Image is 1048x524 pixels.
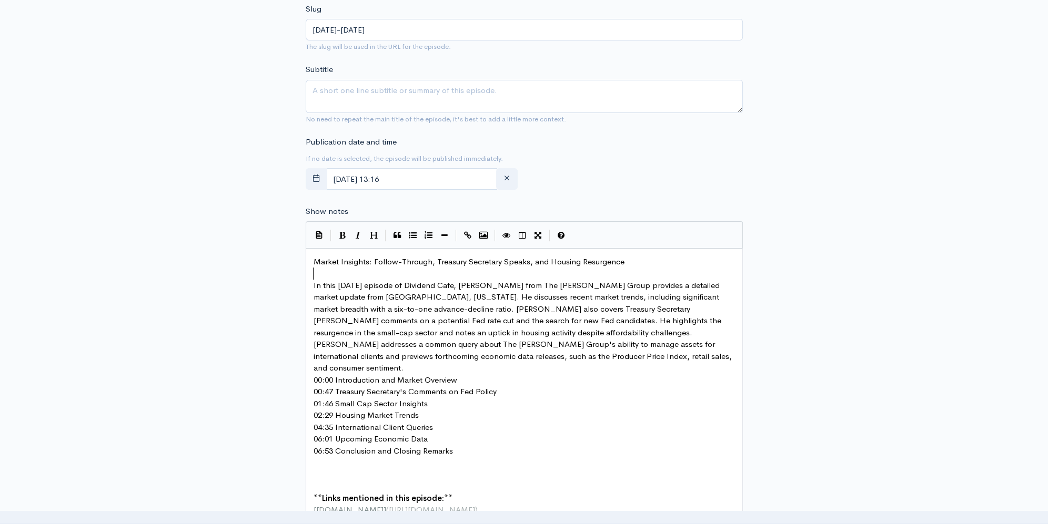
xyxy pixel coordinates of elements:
[421,228,437,243] button: Numbered List
[306,19,743,40] input: title-of-episode
[306,136,397,148] label: Publication date and time
[496,168,518,190] button: clear
[405,228,421,243] button: Generic List
[386,505,389,515] span: (
[437,228,452,243] button: Insert Horizontal Line
[530,228,546,243] button: Toggle Fullscreen
[314,398,428,408] span: 01:46 Small Cap Sector Insights
[350,228,366,243] button: Italic
[456,230,457,242] i: |
[549,230,550,242] i: |
[335,228,350,243] button: Bold
[389,228,405,243] button: Quote
[316,505,384,515] span: [DOMAIN_NAME]
[515,228,530,243] button: Toggle Side by Side
[306,42,451,51] small: The slug will be used in the URL for the episode.
[385,230,386,242] i: |
[314,256,624,266] span: Market Insights: Follow-Through, Treasury Secretary Speaks, and Housing Resurgence
[460,228,476,243] button: Create Link
[499,228,515,243] button: Toggle Preview
[322,493,444,503] span: Links mentioned in this episode:
[314,422,433,432] span: 04:35 International Client Queries
[306,3,321,15] label: Slug
[553,228,569,243] button: Markdown Guide
[311,227,327,242] button: Insert Show Notes Template
[389,505,475,515] span: [URL][DOMAIN_NAME]
[330,230,331,242] i: |
[306,168,327,190] button: toggle
[306,206,348,218] label: Show notes
[366,228,382,243] button: Heading
[306,154,503,163] small: If no date is selected, the episode will be published immediately.
[476,228,491,243] button: Insert Image
[314,410,419,420] span: 02:29 Housing Market Trends
[306,64,333,76] label: Subtitle
[384,505,386,515] span: ]
[495,230,496,242] i: |
[306,115,566,124] small: No need to repeat the main title of the episode, it's best to add a little more context.
[314,375,457,385] span: 00:00 Introduction and Market Overview
[314,434,428,444] span: 06:01 Upcoming Economic Data
[475,505,478,515] span: )
[314,505,316,515] span: [
[314,386,497,396] span: 00:47 Treasury Secretary's Comments on Fed Policy
[314,280,734,373] span: In this [DATE] episode of Dividend Cafe, [PERSON_NAME] from The [PERSON_NAME] Group provides a de...
[314,446,453,456] span: 06:53 Conclusion and Closing Remarks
